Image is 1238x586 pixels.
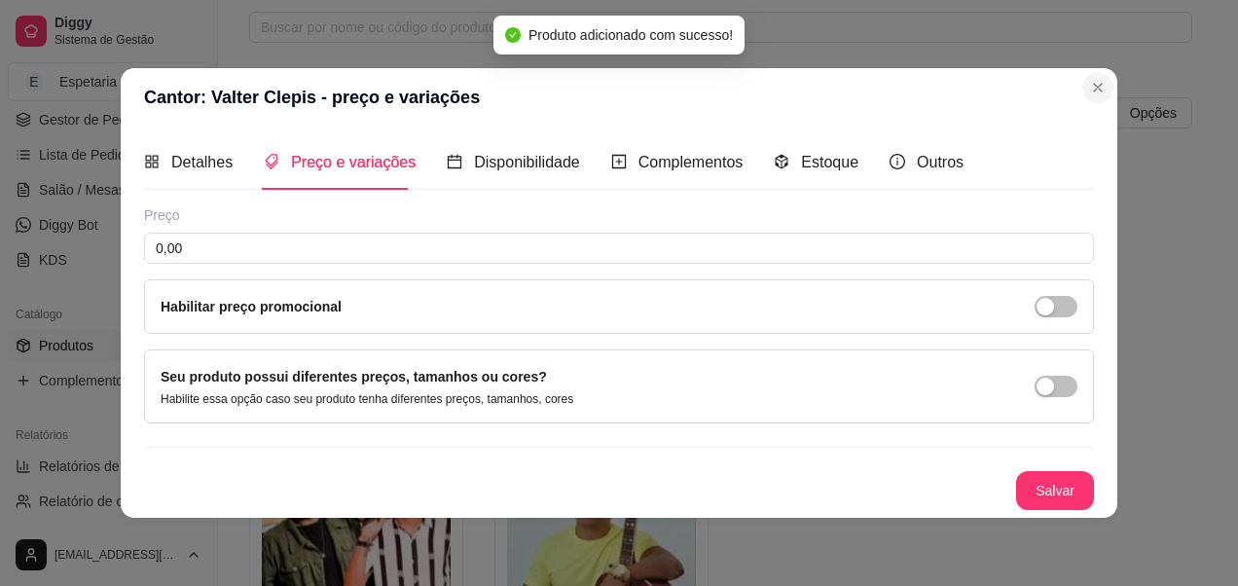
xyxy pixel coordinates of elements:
[638,154,744,170] span: Complementos
[161,299,342,314] label: Habilitar preço promocional
[890,154,905,169] span: info-circle
[801,154,858,170] span: Estoque
[1082,72,1113,103] button: Close
[171,154,233,170] span: Detalhes
[1016,471,1094,510] button: Salvar
[121,68,1117,127] header: Cantor: Valter Clepis - preço e variações
[528,27,733,43] span: Produto adicionado com sucesso!
[917,154,964,170] span: Outros
[161,369,547,385] label: Seu produto possui diferentes preços, tamanhos ou cores?
[291,154,416,170] span: Preço e variações
[264,154,279,169] span: tags
[161,391,573,407] p: Habilite essa opção caso seu produto tenha diferentes preços, tamanhos, cores
[505,27,521,43] span: check-circle
[144,154,160,169] span: appstore
[144,205,1094,225] div: Preço
[774,154,789,169] span: code-sandbox
[447,154,462,169] span: calendar
[611,154,627,169] span: plus-square
[474,154,580,170] span: Disponibilidade
[144,233,1094,264] input: Ex.: R$12,99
